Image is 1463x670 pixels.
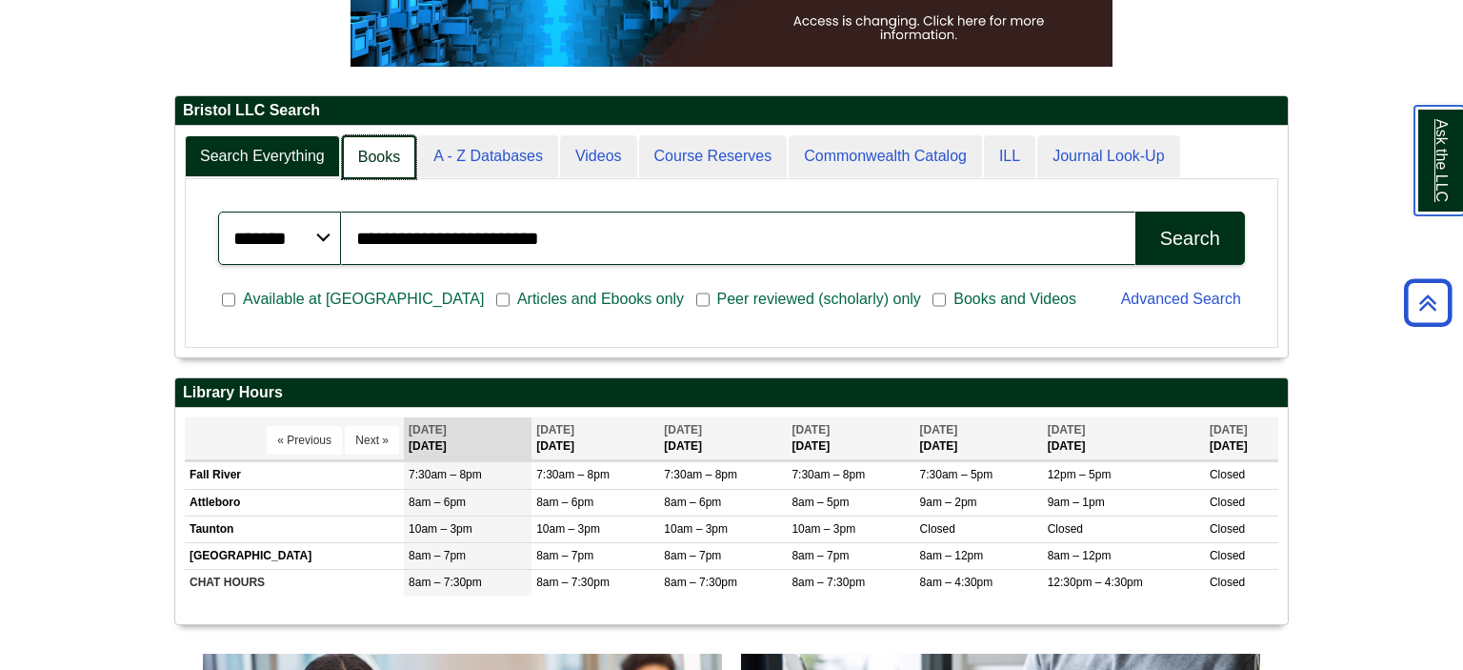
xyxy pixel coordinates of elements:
[664,496,721,509] span: 8am – 6pm
[185,489,404,516] td: Attleboro
[1210,549,1245,562] span: Closed
[1037,135,1179,178] a: Journal Look-Up
[1048,549,1112,562] span: 8am – 12pm
[792,468,865,481] span: 7:30am – 8pm
[536,496,593,509] span: 8am – 6pm
[531,417,659,460] th: [DATE]
[1160,228,1220,250] div: Search
[1210,423,1248,437] span: [DATE]
[175,378,1288,408] h2: Library Hours
[664,549,721,562] span: 8am – 7pm
[1043,417,1205,460] th: [DATE]
[1121,291,1241,307] a: Advanced Search
[536,423,574,437] span: [DATE]
[1048,423,1086,437] span: [DATE]
[932,292,946,309] input: Books and Videos
[920,576,993,589] span: 8am – 4:30pm
[984,135,1035,178] a: ILL
[664,468,737,481] span: 7:30am – 8pm
[536,468,610,481] span: 7:30am – 8pm
[185,542,404,569] td: [GEOGRAPHIC_DATA]
[696,292,710,309] input: Peer reviewed (scholarly) only
[920,522,955,536] span: Closed
[185,516,404,542] td: Taunton
[409,549,466,562] span: 8am – 7pm
[710,288,929,311] span: Peer reviewed (scholarly) only
[409,423,447,437] span: [DATE]
[920,468,993,481] span: 7:30am – 5pm
[267,426,342,455] button: « Previous
[1205,417,1278,460] th: [DATE]
[920,423,958,437] span: [DATE]
[409,496,466,509] span: 8am – 6pm
[920,496,977,509] span: 9am – 2pm
[659,417,787,460] th: [DATE]
[792,423,830,437] span: [DATE]
[185,462,404,489] td: Fall River
[1397,290,1458,315] a: Back to Top
[496,292,510,309] input: Articles and Ebooks only
[639,135,788,178] a: Course Reserves
[409,576,482,589] span: 8am – 7:30pm
[664,423,702,437] span: [DATE]
[536,522,600,536] span: 10am – 3pm
[418,135,558,178] a: A - Z Databases
[1048,496,1105,509] span: 9am – 1pm
[409,522,472,536] span: 10am – 3pm
[792,576,865,589] span: 8am – 7:30pm
[536,549,593,562] span: 8am – 7pm
[404,417,531,460] th: [DATE]
[1210,468,1245,481] span: Closed
[510,288,691,311] span: Articles and Ebooks only
[1210,522,1245,536] span: Closed
[664,522,728,536] span: 10am – 3pm
[1048,522,1083,536] span: Closed
[1048,468,1112,481] span: 12pm – 5pm
[175,96,1288,126] h2: Bristol LLC Search
[222,292,235,309] input: Available at [GEOGRAPHIC_DATA]
[1210,576,1245,589] span: Closed
[946,288,1084,311] span: Books and Videos
[560,135,637,178] a: Videos
[789,135,982,178] a: Commonwealth Catalog
[1135,212,1245,265] button: Search
[792,522,855,536] span: 10am – 3pm
[185,135,340,178] a: Search Everything
[664,576,737,589] span: 8am – 7:30pm
[409,468,482,481] span: 7:30am – 8pm
[787,417,914,460] th: [DATE]
[536,576,610,589] span: 8am – 7:30pm
[792,549,849,562] span: 8am – 7pm
[345,426,399,455] button: Next »
[920,549,984,562] span: 8am – 12pm
[185,570,404,597] td: CHAT HOURS
[235,288,491,311] span: Available at [GEOGRAPHIC_DATA]
[342,135,416,180] a: Books
[915,417,1043,460] th: [DATE]
[1048,576,1143,589] span: 12:30pm – 4:30pm
[1210,496,1245,509] span: Closed
[792,496,849,509] span: 8am – 5pm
